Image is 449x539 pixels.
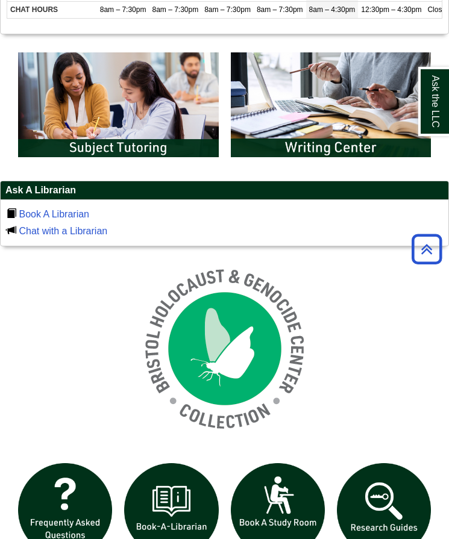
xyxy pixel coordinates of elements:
[12,46,225,163] img: Subject Tutoring Information
[407,241,446,257] a: Back to Top
[100,5,146,14] span: 8am – 7:30pm
[361,5,421,14] span: 12:30pm – 4:30pm
[225,46,438,163] img: Writing Center Information
[309,5,356,14] span: 8am – 4:30pm
[12,46,437,168] div: slideshow
[7,2,97,19] td: CHAT HOURS
[134,258,315,439] img: Holocaust and Genocide Collection
[19,226,107,236] a: Chat with a Librarian
[19,209,89,219] a: Book A Librarian
[1,181,448,200] h2: Ask A Librarian
[204,5,251,14] span: 8am – 7:30pm
[152,5,198,14] span: 8am – 7:30pm
[257,5,303,14] span: 8am – 7:30pm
